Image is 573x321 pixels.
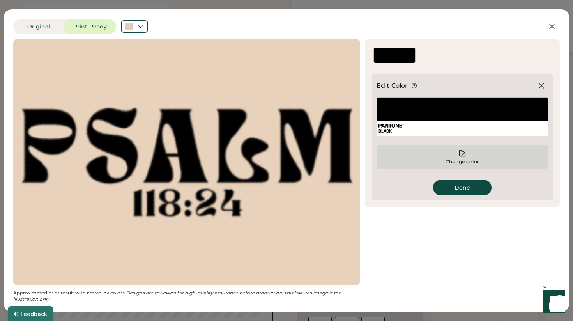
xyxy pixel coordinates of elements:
[445,159,480,165] div: Change color
[433,180,492,195] button: Done
[13,19,64,34] button: Original
[64,19,116,34] button: Print Ready
[536,286,569,319] iframe: Front Chat
[377,81,408,90] div: Edit Color
[378,124,404,128] img: Pantone Logo
[13,290,360,302] div: Approximated print result with active ink colors.
[13,290,341,302] em: Designs are reviewed for high-quality assurance before production; this low-res image is for illu...
[378,128,546,134] div: BLACK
